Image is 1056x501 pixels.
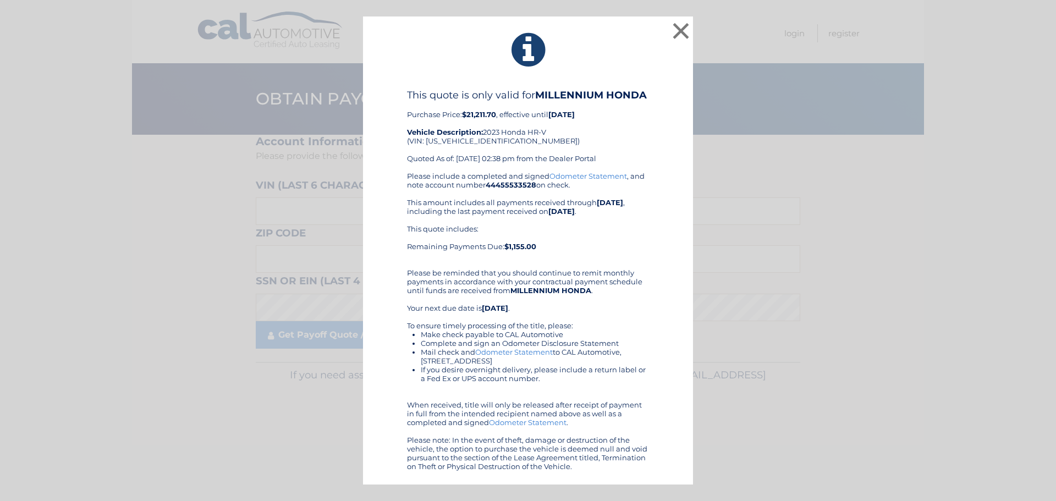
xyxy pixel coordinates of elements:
li: Complete and sign an Odometer Disclosure Statement [421,339,649,348]
a: Odometer Statement [475,348,553,356]
li: If you desire overnight delivery, please include a return label or a Fed Ex or UPS account number. [421,365,649,383]
div: This quote includes: Remaining Payments Due: [407,224,649,260]
li: Mail check and to CAL Automotive, [STREET_ADDRESS] [421,348,649,365]
li: Make check payable to CAL Automotive [421,330,649,339]
b: 44455533528 [486,180,536,189]
b: $1,155.00 [504,242,536,251]
b: [DATE] [597,198,623,207]
strong: Vehicle Description: [407,128,483,136]
div: Purchase Price: , effective until 2023 Honda HR-V (VIN: [US_VEHICLE_IDENTIFICATION_NUMBER]) Quote... [407,89,649,172]
div: Please include a completed and signed , and note account number on check. This amount includes al... [407,172,649,471]
b: [DATE] [548,110,575,119]
b: MILLENNIUM HONDA [510,286,591,295]
button: × [670,20,692,42]
b: $21,211.70 [462,110,496,119]
b: [DATE] [482,304,508,312]
h4: This quote is only valid for [407,89,649,101]
a: Odometer Statement [489,418,566,427]
a: Odometer Statement [549,172,627,180]
b: [DATE] [548,207,575,216]
b: MILLENNIUM HONDA [535,89,647,101]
